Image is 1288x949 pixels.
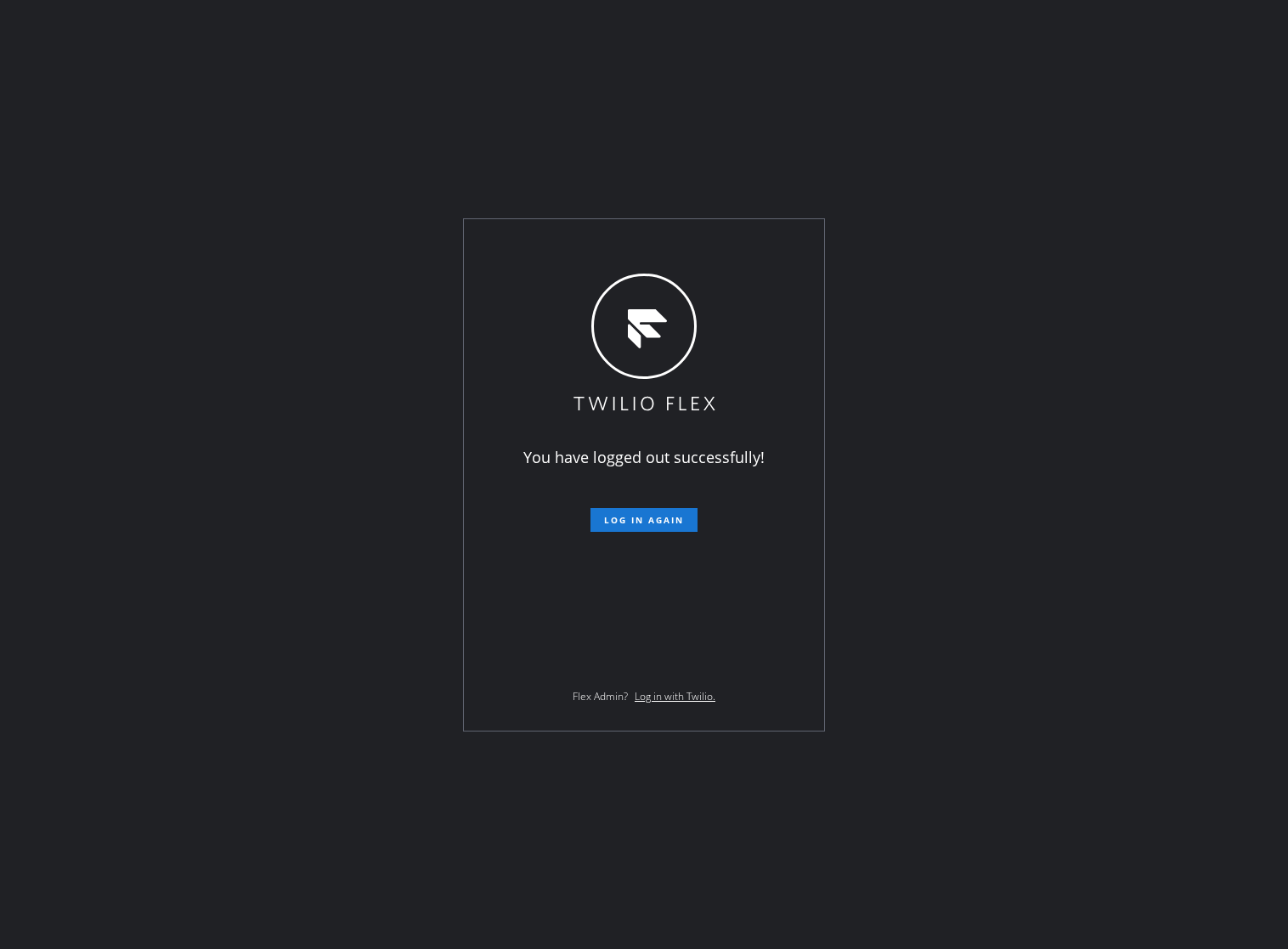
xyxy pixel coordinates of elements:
[523,447,765,467] span: You have logged out successfully!
[635,689,715,703] a: Log in with Twilio.
[590,508,698,532] button: Log in again
[604,514,684,526] span: Log in again
[573,689,628,703] span: Flex Admin?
